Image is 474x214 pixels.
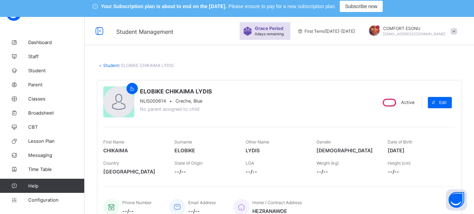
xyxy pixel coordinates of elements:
span: CHIKAIMA [103,147,164,153]
span: session/term information [297,29,355,34]
span: NLIS000614 [140,98,166,104]
span: HEZRANAWOE [252,208,302,214]
span: Grace Period [255,26,283,31]
span: State of Origin [174,160,203,166]
span: --/-- [188,208,216,214]
span: --/-- [174,169,235,175]
span: Surname [174,139,192,145]
span: Creche, Blue [176,98,202,104]
span: Time Table [28,166,85,172]
span: --/-- [316,169,377,175]
span: [DATE] [388,147,448,153]
span: LGA [246,160,254,166]
span: Please ensure to pay for a new subscription plan. [228,4,336,9]
span: Edit [439,100,447,105]
span: Country [103,160,119,166]
span: First Name [103,139,124,145]
span: Subscribe now [345,4,377,9]
span: Configuration [28,197,84,203]
div: • [140,98,212,104]
span: --/-- [246,169,306,175]
span: Height (cm) [388,160,411,166]
span: / ELOBIKE CHIKAIMA LYDIS [119,63,174,68]
span: [DEMOGRAPHIC_DATA] [316,147,377,153]
span: Date of Birth [388,139,412,145]
span: Email Address [188,200,216,205]
span: Staff [28,54,85,59]
img: sticker-purple.71386a28dfed39d6af7621340158ba97.svg [243,27,252,36]
span: ELOBIKE [174,147,235,153]
span: Messaging [28,152,85,158]
span: Student [28,68,85,73]
span: [GEOGRAPHIC_DATA] [103,169,164,175]
span: 0 days remaining [255,32,284,36]
div: COMFORTESONU [362,25,461,37]
span: Lesson Plan [28,138,85,144]
span: Classes [28,96,85,102]
span: CBT [28,124,85,130]
span: Home / Contract Address [252,200,302,205]
span: Gender [316,139,331,145]
span: Active [401,100,414,105]
span: ELOBIKE CHIKAIMA LYDIS [140,88,212,95]
span: Broadsheet [28,110,85,116]
a: Student [103,63,119,68]
span: Your Subscription plan is about to end on the [DATE]. [101,4,227,9]
span: [EMAIL_ADDRESS][DOMAIN_NAME] [383,32,445,36]
span: Student Management [116,28,173,35]
span: Other Name [246,139,269,145]
span: LYDIS [246,147,306,153]
span: Weight (kg) [316,160,339,166]
button: Open asap [446,189,467,210]
span: Parent [28,82,85,87]
span: --/-- [388,169,448,175]
span: COMFORT ESONU [383,26,445,31]
span: Phone Number [122,200,152,205]
span: Dashboard [28,39,85,45]
span: No parent assigned to child [140,106,199,112]
span: Help [28,183,84,189]
span: --/-- [122,208,152,214]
